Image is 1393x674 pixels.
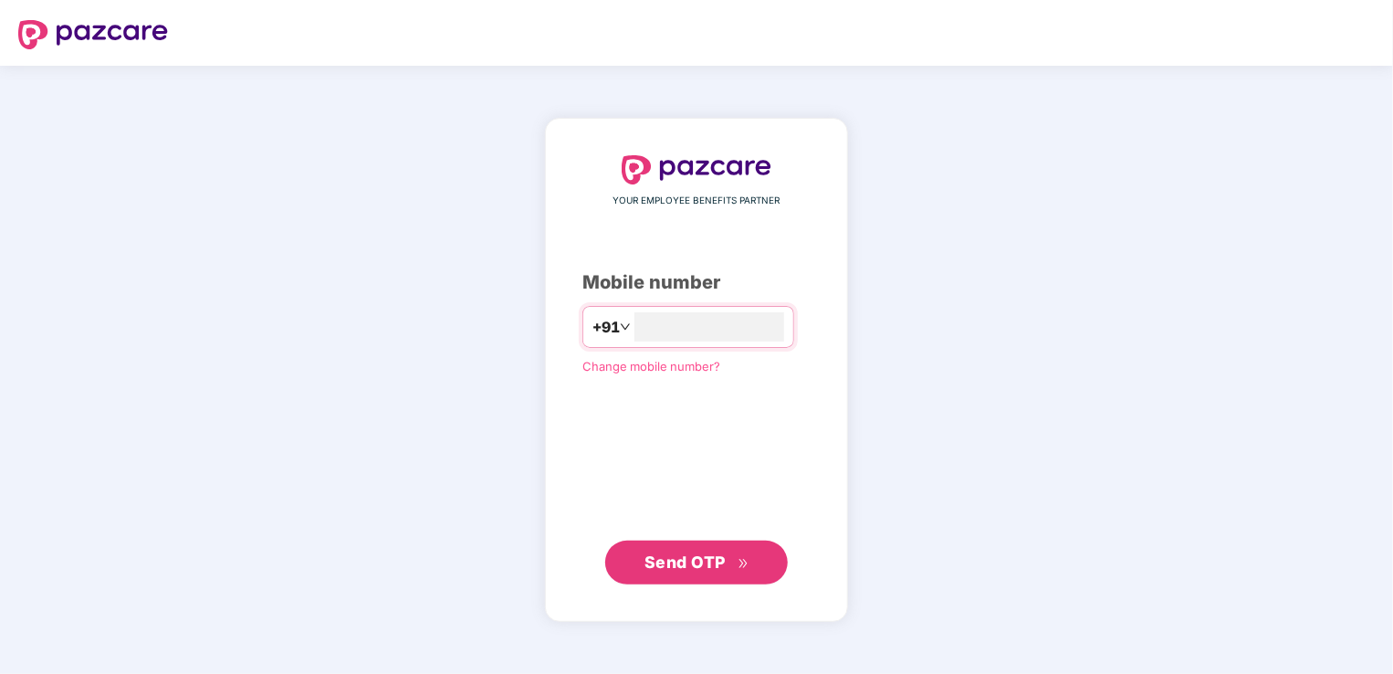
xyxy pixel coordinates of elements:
[18,20,168,49] img: logo
[582,269,811,297] div: Mobile number
[592,316,620,339] span: +91
[613,194,780,208] span: YOUR EMPLOYEE BENEFITS PARTNER
[738,558,749,570] span: double-right
[620,321,631,332] span: down
[622,155,771,184] img: logo
[582,359,720,374] a: Change mobile number?
[644,553,726,572] span: Send OTP
[605,541,788,584] button: Send OTPdouble-right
